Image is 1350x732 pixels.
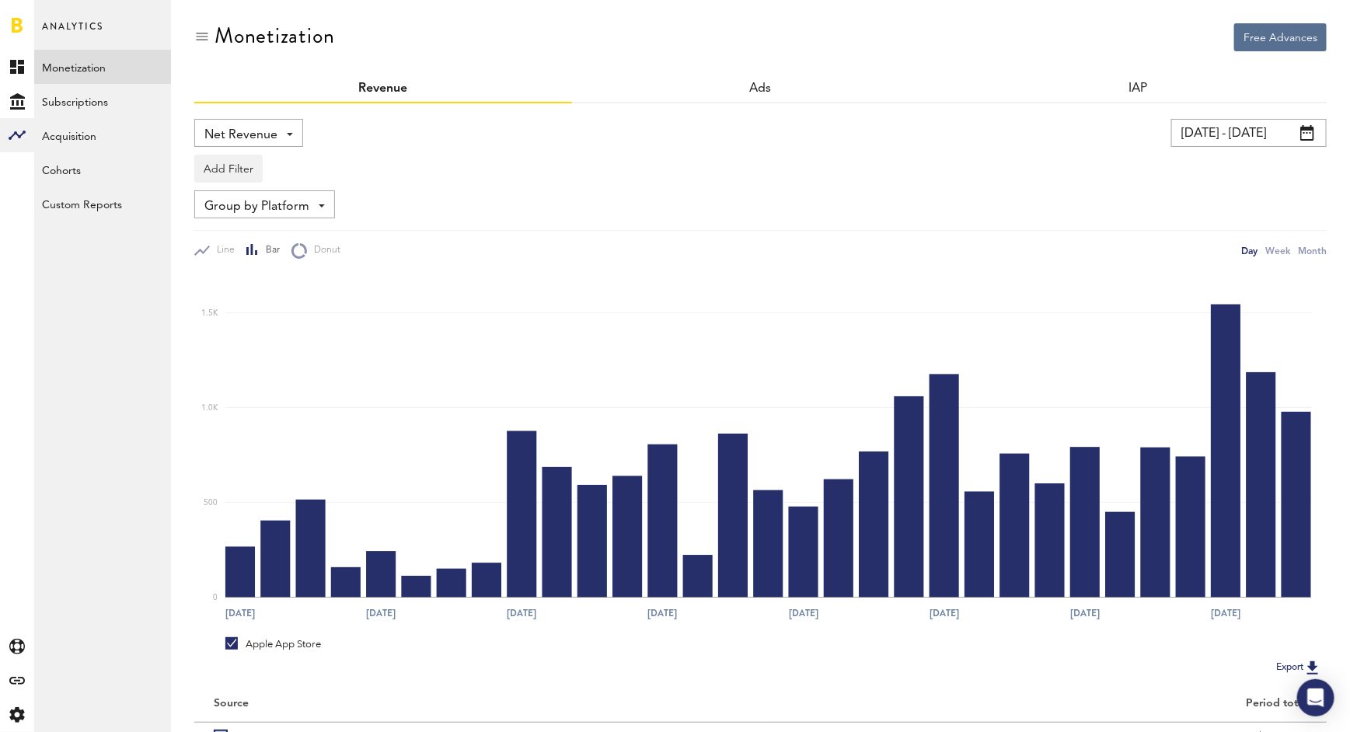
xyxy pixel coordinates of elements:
span: Analytics [42,17,103,50]
text: 500 [204,499,218,507]
a: Monetization [34,50,171,84]
div: Period total [780,697,1308,710]
text: [DATE] [647,606,677,620]
a: Subscriptions [34,84,171,118]
text: [DATE] [366,606,396,620]
text: [DATE] [1211,606,1240,620]
text: [DATE] [930,606,959,620]
span: Ads [750,82,772,95]
a: Cohorts [34,152,171,186]
a: Custom Reports [34,186,171,221]
a: Acquisition [34,118,171,152]
div: Month [1298,242,1327,259]
text: [DATE] [1070,606,1100,620]
text: [DATE] [507,606,536,620]
span: Support [33,11,89,25]
span: Group by Platform [204,193,309,220]
button: Export [1272,657,1327,678]
text: 0 [213,594,218,601]
div: Monetization [215,23,335,48]
img: Export [1303,658,1322,677]
text: 1.5K [201,309,218,317]
div: Source [214,697,249,710]
button: Add Filter [194,155,263,183]
span: Bar [259,244,280,257]
div: Week [1265,242,1290,259]
span: Line [210,244,235,257]
div: Apple App Store [225,637,321,651]
div: Open Intercom Messenger [1297,679,1334,716]
text: [DATE] [789,606,818,620]
a: IAP [1128,82,1147,95]
span: Net Revenue [204,122,277,148]
span: Donut [307,244,340,257]
a: Revenue [358,82,407,95]
text: [DATE] [225,606,255,620]
div: Day [1241,242,1258,259]
text: 1.0K [201,404,218,412]
button: Free Advances [1234,23,1327,51]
